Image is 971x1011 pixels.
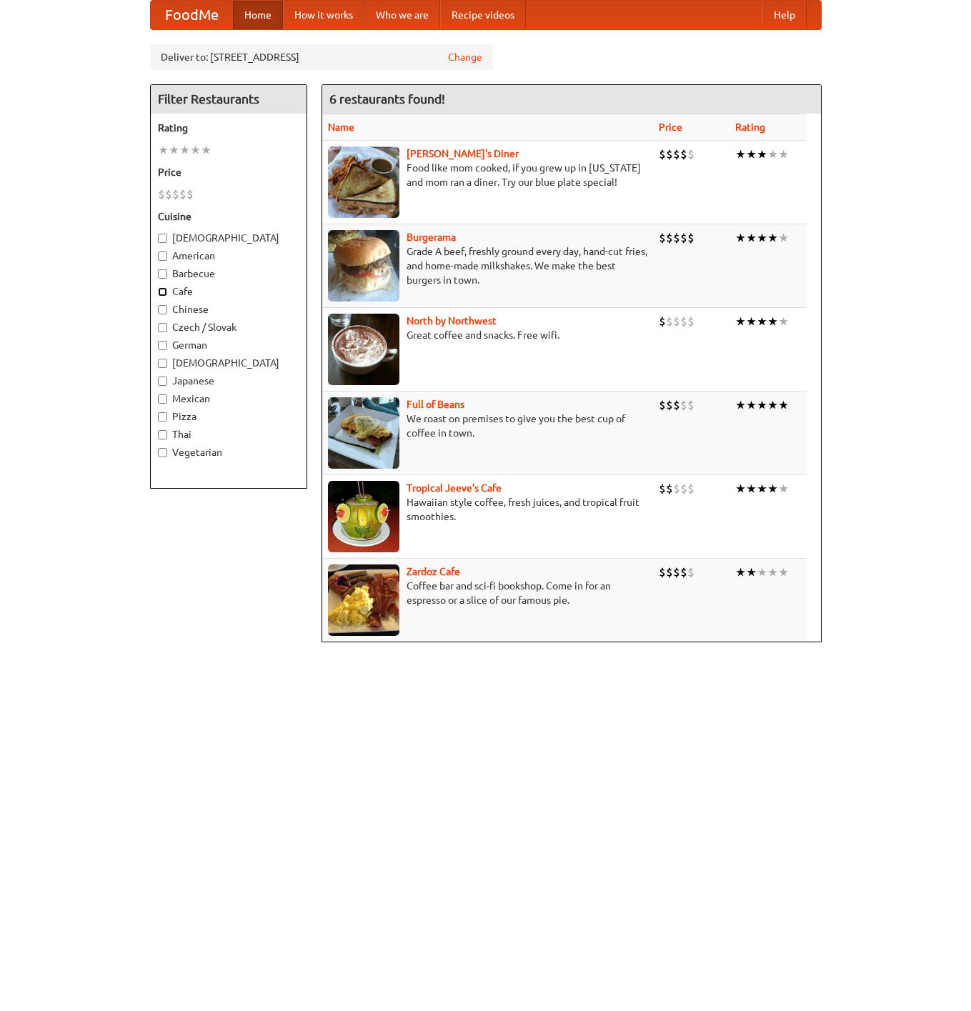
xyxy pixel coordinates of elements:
[201,142,211,158] li: ★
[659,564,666,580] li: $
[328,397,399,469] img: beans.jpg
[329,92,445,106] ng-pluralize: 6 restaurants found!
[778,397,789,413] li: ★
[158,409,299,424] label: Pizza
[158,165,299,179] h5: Price
[328,230,399,302] img: burgerama.jpg
[746,230,757,246] li: ★
[746,481,757,497] li: ★
[158,269,167,279] input: Barbecue
[757,146,767,162] li: ★
[735,230,746,246] li: ★
[233,1,283,29] a: Home
[328,328,647,342] p: Great coffee and snacks. Free wifi.
[158,231,299,245] label: [DEMOGRAPHIC_DATA]
[151,1,233,29] a: FoodMe
[158,267,299,281] label: Barbecue
[680,314,687,329] li: $
[659,121,682,133] a: Price
[687,314,694,329] li: $
[158,338,299,352] label: German
[767,481,778,497] li: ★
[666,564,673,580] li: $
[448,50,482,64] a: Change
[680,564,687,580] li: $
[746,146,757,162] li: ★
[778,564,789,580] li: ★
[158,430,167,439] input: Thai
[283,1,364,29] a: How it works
[659,481,666,497] li: $
[735,314,746,329] li: ★
[328,481,399,552] img: jeeves.jpg
[407,566,460,577] a: Zardoz Cafe
[666,397,673,413] li: $
[440,1,526,29] a: Recipe videos
[778,146,789,162] li: ★
[673,314,680,329] li: $
[364,1,440,29] a: Who we are
[169,142,179,158] li: ★
[666,230,673,246] li: $
[158,445,299,459] label: Vegetarian
[687,397,694,413] li: $
[762,1,807,29] a: Help
[158,377,167,386] input: Japanese
[158,186,165,202] li: $
[328,495,647,524] p: Hawaiian style coffee, fresh juices, and tropical fruit smoothies.
[179,186,186,202] li: $
[666,481,673,497] li: $
[328,121,354,133] a: Name
[680,481,687,497] li: $
[158,323,167,332] input: Czech / Slovak
[687,481,694,497] li: $
[659,146,666,162] li: $
[158,374,299,388] label: Japanese
[735,397,746,413] li: ★
[746,397,757,413] li: ★
[407,315,497,327] a: North by Northwest
[158,284,299,299] label: Cafe
[407,399,464,410] b: Full of Beans
[673,481,680,497] li: $
[158,412,167,422] input: Pizza
[158,305,167,314] input: Chinese
[778,230,789,246] li: ★
[407,148,519,159] a: [PERSON_NAME]'s Diner
[150,44,493,70] div: Deliver to: [STREET_ADDRESS]
[328,161,647,189] p: Food like mom cooked, if you grew up in [US_STATE] and mom ran a diner. Try our blue plate special!
[666,314,673,329] li: $
[687,146,694,162] li: $
[659,230,666,246] li: $
[673,564,680,580] li: $
[328,412,647,440] p: We roast on premises to give you the best cup of coffee in town.
[158,356,299,370] label: [DEMOGRAPHIC_DATA]
[328,244,647,287] p: Grade A beef, freshly ground every day, hand-cut fries, and home-made milkshakes. We make the bes...
[680,397,687,413] li: $
[673,230,680,246] li: $
[165,186,172,202] li: $
[767,397,778,413] li: ★
[746,314,757,329] li: ★
[767,314,778,329] li: ★
[735,146,746,162] li: ★
[659,397,666,413] li: $
[190,142,201,158] li: ★
[158,121,299,135] h5: Rating
[158,359,167,368] input: [DEMOGRAPHIC_DATA]
[767,564,778,580] li: ★
[158,142,169,158] li: ★
[407,482,502,494] a: Tropical Jeeve's Cafe
[767,230,778,246] li: ★
[158,341,167,350] input: German
[158,427,299,442] label: Thai
[158,320,299,334] label: Czech / Slovak
[328,314,399,385] img: north.jpg
[158,392,299,406] label: Mexican
[687,564,694,580] li: $
[407,231,456,243] a: Burgerama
